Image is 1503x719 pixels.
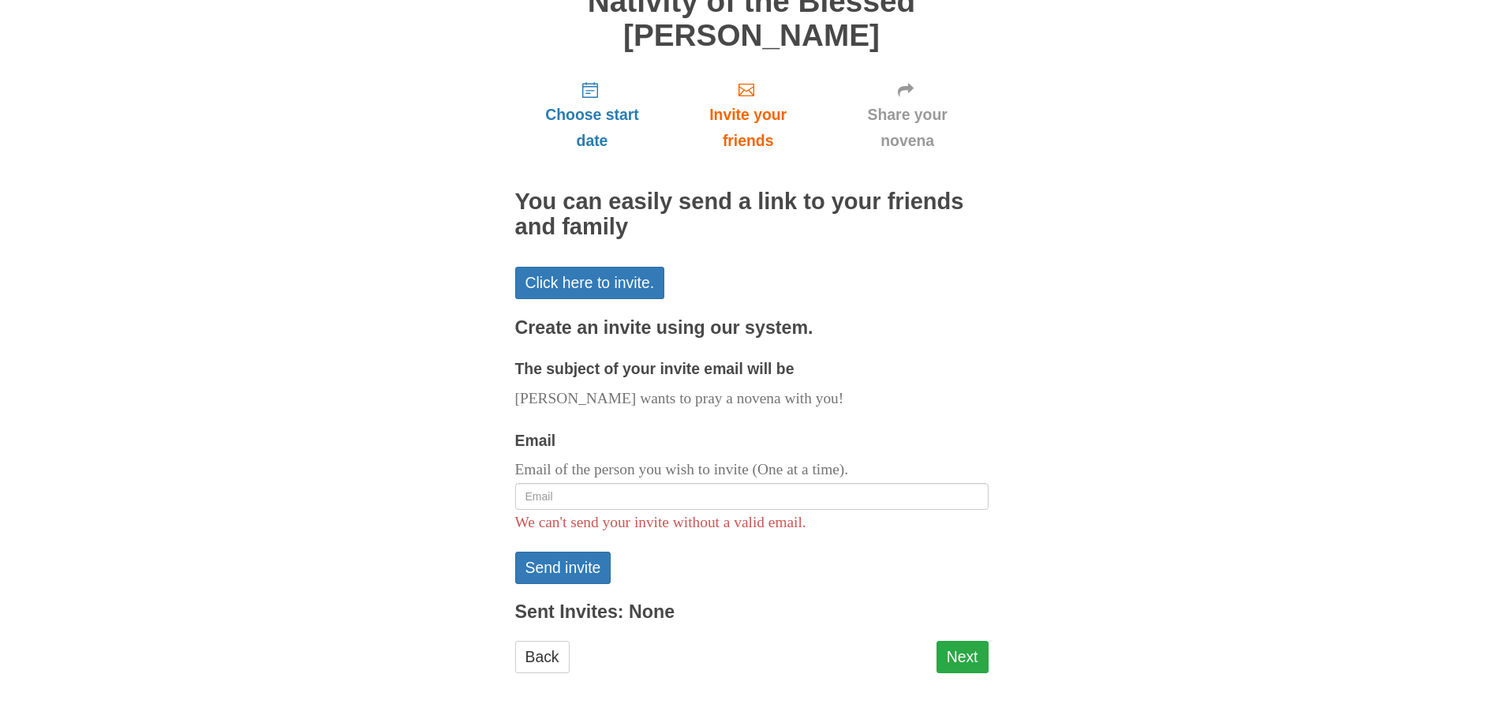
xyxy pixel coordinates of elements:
span: Choose start date [531,102,654,154]
a: Next [937,641,989,673]
p: Email of the person you wish to invite (One at a time). [515,457,989,483]
label: Email [515,428,556,454]
button: Send invite [515,552,611,584]
a: Invite your friends [669,68,826,162]
a: Choose start date [515,68,670,162]
a: Click here to invite. [515,267,665,299]
p: [PERSON_NAME] wants to pray a novena with you! [515,386,989,412]
h3: Create an invite using our system. [515,318,989,339]
span: We can't send your invite without a valid email. [515,514,806,530]
a: Back [515,641,570,673]
a: Share your novena [827,68,989,162]
span: Invite your friends [685,102,810,154]
input: Email [515,483,989,510]
label: The subject of your invite email will be [515,356,794,382]
h2: You can easily send a link to your friends and family [515,189,989,240]
h3: Sent Invites: None [515,602,989,623]
span: Share your novena [843,102,973,154]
